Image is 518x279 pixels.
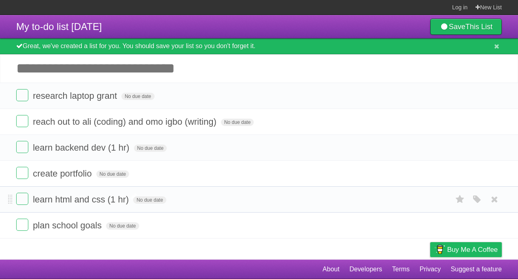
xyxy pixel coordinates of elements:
[33,91,119,101] span: research laptop grant
[16,21,102,32] span: My to-do list [DATE]
[33,194,131,204] span: learn html and css (1 hr)
[452,193,468,206] label: Star task
[465,23,493,31] b: This List
[33,168,94,179] span: create portfolio
[430,242,502,257] a: Buy me a coffee
[16,89,28,101] label: Done
[106,222,139,230] span: No due date
[430,19,502,35] a: SaveThis List
[323,262,340,277] a: About
[96,170,129,178] span: No due date
[33,117,219,127] span: reach out to ali (coding) and omo igbo (writing)
[392,262,410,277] a: Terms
[133,196,166,204] span: No due date
[349,262,382,277] a: Developers
[16,141,28,153] label: Done
[434,243,445,256] img: Buy me a coffee
[451,262,502,277] a: Suggest a feature
[16,193,28,205] label: Done
[33,220,104,230] span: plan school goals
[16,167,28,179] label: Done
[420,262,441,277] a: Privacy
[33,143,131,153] span: learn backend dev (1 hr)
[121,93,154,100] span: No due date
[447,243,498,257] span: Buy me a coffee
[221,119,254,126] span: No due date
[16,219,28,231] label: Done
[134,145,167,152] span: No due date
[16,115,28,127] label: Done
